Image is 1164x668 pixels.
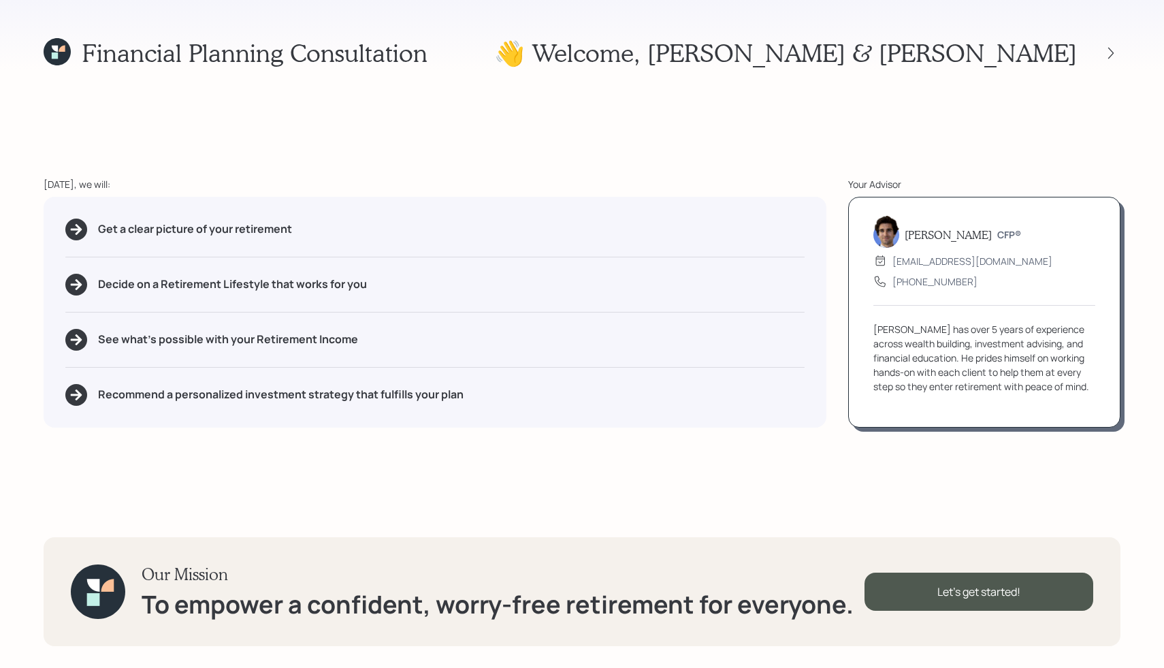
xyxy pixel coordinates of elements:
div: [EMAIL_ADDRESS][DOMAIN_NAME] [892,254,1052,268]
h5: See what's possible with your Retirement Income [98,333,358,346]
h1: Financial Planning Consultation [82,38,427,67]
h5: [PERSON_NAME] [905,228,992,241]
img: harrison-schaefer-headshot-2.png [873,215,899,248]
div: [PHONE_NUMBER] [892,274,977,289]
div: Let's get started! [864,573,1093,611]
h5: Decide on a Retirement Lifestyle that works for you [98,278,367,291]
h1: To empower a confident, worry-free retirement for everyone. [142,590,854,619]
h6: CFP® [997,229,1021,241]
h5: Get a clear picture of your retirement [98,223,292,236]
h3: Our Mission [142,564,854,584]
div: [DATE], we will: [44,177,826,191]
div: Your Advisor [848,177,1120,191]
h1: 👋 Welcome , [PERSON_NAME] & [PERSON_NAME] [494,38,1077,67]
h5: Recommend a personalized investment strategy that fulfills your plan [98,388,464,401]
div: [PERSON_NAME] has over 5 years of experience across wealth building, investment advising, and fin... [873,322,1095,394]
